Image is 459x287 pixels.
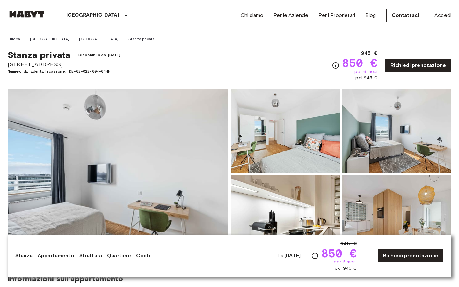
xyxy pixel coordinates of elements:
img: Marketing picture of unit DE-02-022-004-04HF [8,89,228,259]
svg: Verifica i dettagli delle spese nella sezione 'Riassunto dei Costi'. Si prega di notare che gli s... [332,62,339,69]
a: Stanza privata [128,36,155,42]
span: poi 945 € [335,265,356,272]
span: per 6 mesi [334,259,357,265]
a: Chi siamo [241,11,263,19]
a: [GEOGRAPHIC_DATA] [79,36,119,42]
span: 945 € [361,49,377,57]
span: 945 € [340,240,357,247]
a: Contattaci [386,9,425,22]
a: Europa [8,36,20,42]
span: Informazioni sull'appartamento [8,274,123,283]
img: Picture of unit DE-02-022-004-04HF [342,89,451,173]
p: [GEOGRAPHIC_DATA] [66,11,120,19]
span: Numero di identificazione: DE-02-022-004-04HF [8,69,123,74]
a: Stanza [15,252,33,260]
img: Habyt [8,11,46,18]
a: Per le Aziende [273,11,308,19]
img: Picture of unit DE-02-022-004-04HF [342,175,451,259]
a: Richiedi prenotazione [377,249,444,262]
a: Struttura [79,252,102,260]
span: 850 € [321,247,357,259]
span: [STREET_ADDRESS] [8,60,123,69]
a: Quartiere [107,252,131,260]
span: Da: [277,252,301,259]
a: [GEOGRAPHIC_DATA] [30,36,69,42]
img: Picture of unit DE-02-022-004-04HF [231,89,340,173]
span: 850 € [342,57,377,69]
svg: Verifica i dettagli delle spese nella sezione 'Riassunto dei Costi'. Si prega di notare che gli s... [311,252,319,260]
a: Appartamento [38,252,74,260]
a: Richiedi prenotazione [385,59,451,72]
span: Disponibile dal [DATE] [76,52,123,58]
a: Costi [136,252,150,260]
img: Picture of unit DE-02-022-004-04HF [231,175,340,259]
span: Stanza privata [8,49,70,60]
span: per 6 mesi [354,69,377,75]
b: [DATE] [284,253,301,259]
a: Accedi [434,11,451,19]
a: Blog [365,11,376,19]
a: Per i Proprietari [318,11,355,19]
span: poi 945 € [355,75,377,81]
